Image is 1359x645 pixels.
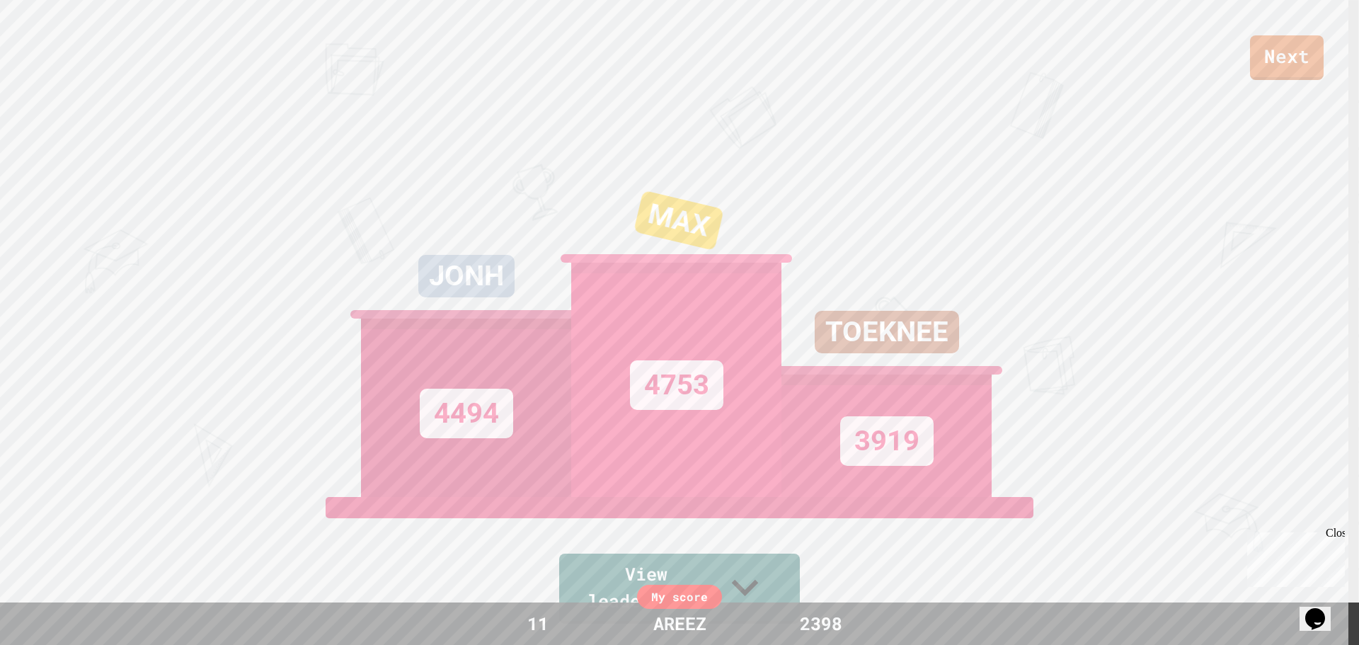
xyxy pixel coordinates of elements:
[559,554,800,624] a: View leaderboard
[633,190,724,251] div: MAX
[768,610,874,637] div: 2398
[630,360,723,410] div: 4753
[1300,588,1345,631] iframe: chat widget
[1242,527,1345,587] iframe: chat widget
[840,416,934,466] div: 3919
[637,585,722,609] div: My score
[485,610,591,637] div: 11
[815,311,959,353] div: TOEKNEE
[420,389,513,438] div: 4494
[639,610,721,637] div: AREEZ
[1250,35,1324,80] a: Next
[6,6,98,90] div: Chat with us now!Close
[418,255,515,297] div: JONH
